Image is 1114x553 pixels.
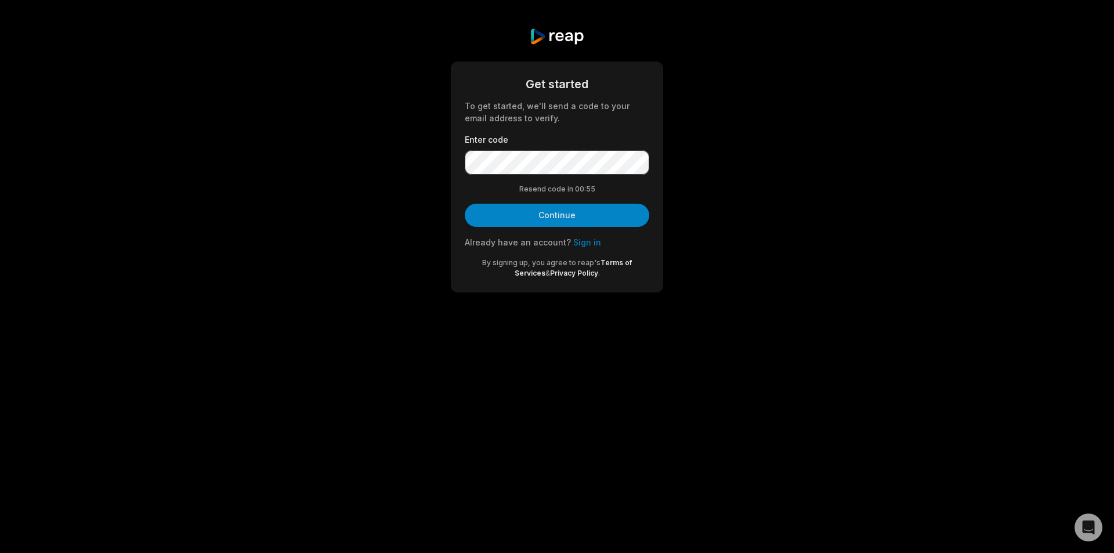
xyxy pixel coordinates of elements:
[1075,514,1102,541] div: Open Intercom Messenger
[465,204,649,227] button: Continue
[529,28,584,45] img: reap
[545,269,550,277] span: &
[586,184,595,194] span: 55
[465,184,649,194] div: Resend code in 00:
[465,237,571,247] span: Already have an account?
[482,258,601,267] span: By signing up, you agree to reap's
[550,269,598,277] a: Privacy Policy
[598,269,600,277] span: .
[515,258,632,277] a: Terms of Services
[465,75,649,93] div: Get started
[465,100,649,124] div: To get started, we'll send a code to your email address to verify.
[573,237,601,247] a: Sign in
[465,133,649,146] label: Enter code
